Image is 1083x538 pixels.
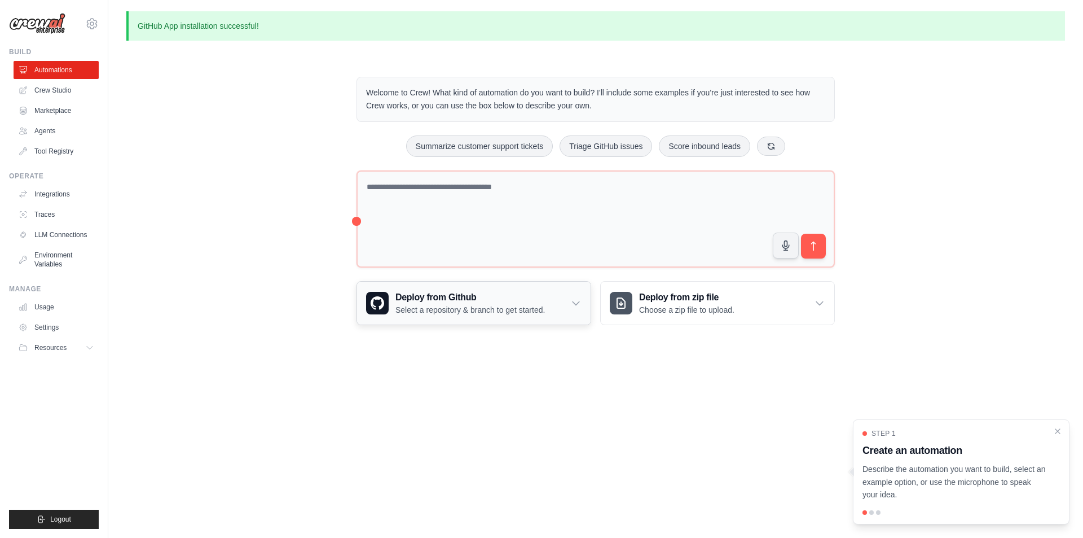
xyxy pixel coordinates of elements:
[862,443,1046,458] h3: Create an automation
[14,226,99,244] a: LLM Connections
[9,285,99,294] div: Manage
[14,81,99,99] a: Crew Studio
[9,510,99,529] button: Logout
[9,13,65,34] img: Logo
[14,142,99,160] a: Tool Registry
[659,135,750,157] button: Score inbound leads
[395,291,545,304] h3: Deploy from Github
[395,304,545,316] p: Select a repository & branch to get started.
[34,343,67,352] span: Resources
[14,339,99,357] button: Resources
[560,135,652,157] button: Triage GitHub issues
[50,515,71,524] span: Logout
[14,185,99,203] a: Integrations
[871,429,896,438] span: Step 1
[9,47,99,56] div: Build
[1027,484,1083,538] iframe: Chat Widget
[126,11,1065,41] p: GitHub App installation successful!
[862,463,1046,501] p: Describe the automation you want to build, select an example option, or use the microphone to spe...
[14,246,99,273] a: Environment Variables
[639,304,734,316] p: Choose a zip file to upload.
[406,135,553,157] button: Summarize customer support tickets
[9,172,99,181] div: Operate
[639,291,734,304] h3: Deploy from zip file
[366,86,825,112] p: Welcome to Crew! What kind of automation do you want to build? I'll include some examples if you'...
[14,298,99,316] a: Usage
[1053,427,1062,436] button: Close walkthrough
[14,318,99,336] a: Settings
[14,122,99,140] a: Agents
[14,205,99,224] a: Traces
[14,102,99,120] a: Marketplace
[14,61,99,79] a: Automations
